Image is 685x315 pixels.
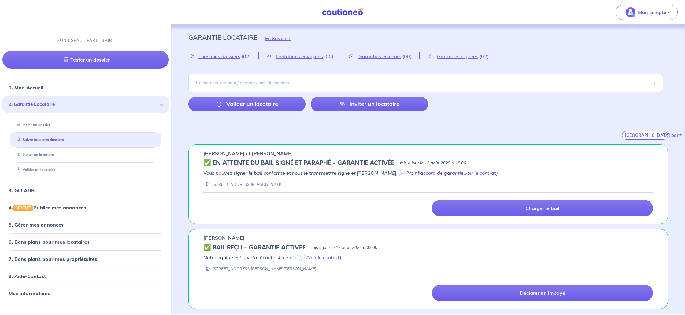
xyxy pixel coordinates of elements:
p: MON ESPACE PARTENAIRE [56,38,115,43]
a: Mes informations [9,290,50,296]
div: 6. Bons plans pour mes locataires [2,236,169,248]
div: 8. Aide-Contact [2,270,169,282]
a: Inviter un locataire [311,97,428,111]
h5: ✅ BAIL REÇU - GARANTIE ACTIVÉE [203,244,306,251]
button: En Savoir + [257,29,298,47]
em: Notre équipe est à votre écoute si besoin. 📄 ( ) [203,254,341,261]
p: Mon compte [638,9,666,16]
div: [STREET_ADDRESS][PERSON_NAME][PERSON_NAME] [203,266,316,272]
a: 3. GLI ADB [9,187,35,193]
span: Invitations envoyées [276,53,323,59]
div: Tester un dossier [10,120,161,130]
a: Inviter un locataire [14,152,54,157]
p: Déclarer un impayé [520,290,565,296]
span: Garanties signées [437,53,478,59]
div: Inviter un locataire [10,150,161,160]
p: - mis à jour le 12 août 2025 à 18:06 [397,160,466,166]
a: voir le contrat [465,170,496,176]
em: Vous pouvez signer le bail conforme et nous le transmettre signé et [PERSON_NAME]. 📄 ( , ) [203,170,498,176]
a: Charger le bail [432,200,653,216]
span: (00) [324,53,333,59]
a: 5. Gérer mes annonces [9,222,64,228]
a: Déclarer un impayé [432,285,653,301]
a: Tester un dossier [14,123,50,127]
span: (02) [242,53,251,59]
span: search [643,74,663,92]
input: Rechercher par nom / prénom / mail du locataire [188,74,663,92]
div: [STREET_ADDRESS][PERSON_NAME] [203,182,283,187]
a: Invitations envoyées(00) [259,53,341,59]
div: 1. Mon Accueil [2,81,169,94]
a: Valider un locataire [188,97,306,111]
a: 8. Aide-Contact [9,273,46,279]
div: 5. Gérer mes annonces [2,219,169,231]
div: 7. Bons plans pour mes propriétaires [2,253,169,265]
a: Valider un locataire [14,167,55,172]
span: Tous mes dossiers [198,53,240,59]
p: Charger le bail [525,205,559,211]
span: (02) [480,53,489,59]
a: 4.GRATUITPublier mes annonces [9,204,86,211]
a: Garanties signées(02) [420,53,496,59]
p: - mis à jour le 12 août 2025 à 02:00 [308,245,377,251]
a: Voir le contrat [308,254,340,261]
button: illu_account_valid_menu.svgMon compte [616,5,678,20]
div: state: CONTRACT-VALIDATED, Context: IN-MANAGEMENT,IS-GL-CAUTION [203,244,653,251]
p: Garantie Locataire [188,32,257,43]
div: state: CONTRACT-SIGNED, Context: FINISHED,IS-GL-CAUTION [203,159,653,167]
a: 6. Bons plans pour mes locataires [9,239,90,245]
img: illu_account_valid_menu.svg [626,7,635,17]
a: 1. Mon Accueil [9,84,43,91]
div: Mes informations [2,287,169,299]
div: 4.GRATUITPublier mes annonces [2,201,169,214]
span: Garanties en cours [358,53,401,59]
span: (00) [402,53,412,59]
a: 7. Bons plans pour mes propriétaires [9,256,97,262]
div: 2. Garantie Locataire [2,96,169,113]
p: [PERSON_NAME] [203,234,245,242]
div: Suivre tous mes dossiers [10,135,161,145]
a: Tester un dossier [2,51,169,69]
p: [PERSON_NAME] et [PERSON_NAME] [203,150,293,157]
a: Garanties en cours(00) [341,53,419,59]
div: Valider un locataire [10,165,161,175]
h5: ✅️️️ EN ATTENTE DU BAIL SIGNÉ ET PARAPHÉ - GARANTIE ACTIVÉE [203,159,394,167]
img: Cautioneo [320,8,365,16]
span: 2. Garantie Locataire [9,101,158,108]
div: 3. GLI ADB [2,184,169,197]
a: Tous mes dossiers(02) [188,53,258,59]
a: Suivre tous mes dossiers [14,137,64,142]
a: Voir l'accord de garantie [408,170,464,176]
button: [GEOGRAPHIC_DATA] par [622,131,668,140]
